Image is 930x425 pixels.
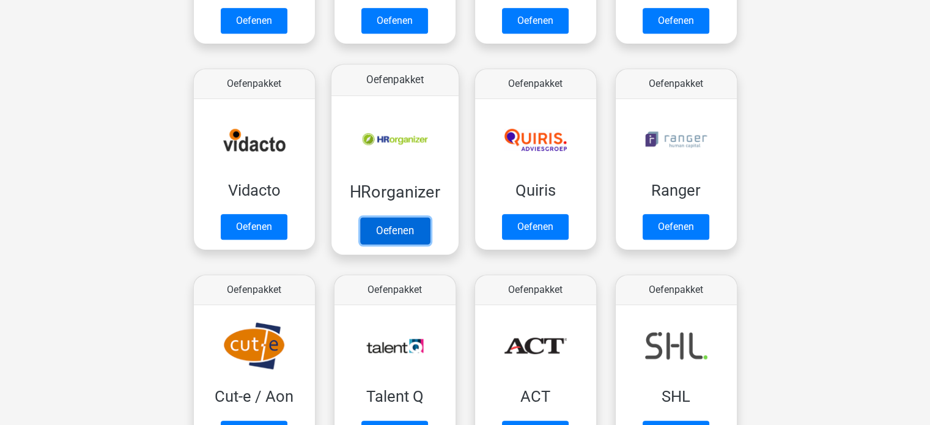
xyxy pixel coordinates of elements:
[221,214,287,240] a: Oefenen
[221,8,287,34] a: Oefenen
[643,8,709,34] a: Oefenen
[502,214,569,240] a: Oefenen
[361,8,428,34] a: Oefenen
[360,217,429,244] a: Oefenen
[643,214,709,240] a: Oefenen
[502,8,569,34] a: Oefenen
